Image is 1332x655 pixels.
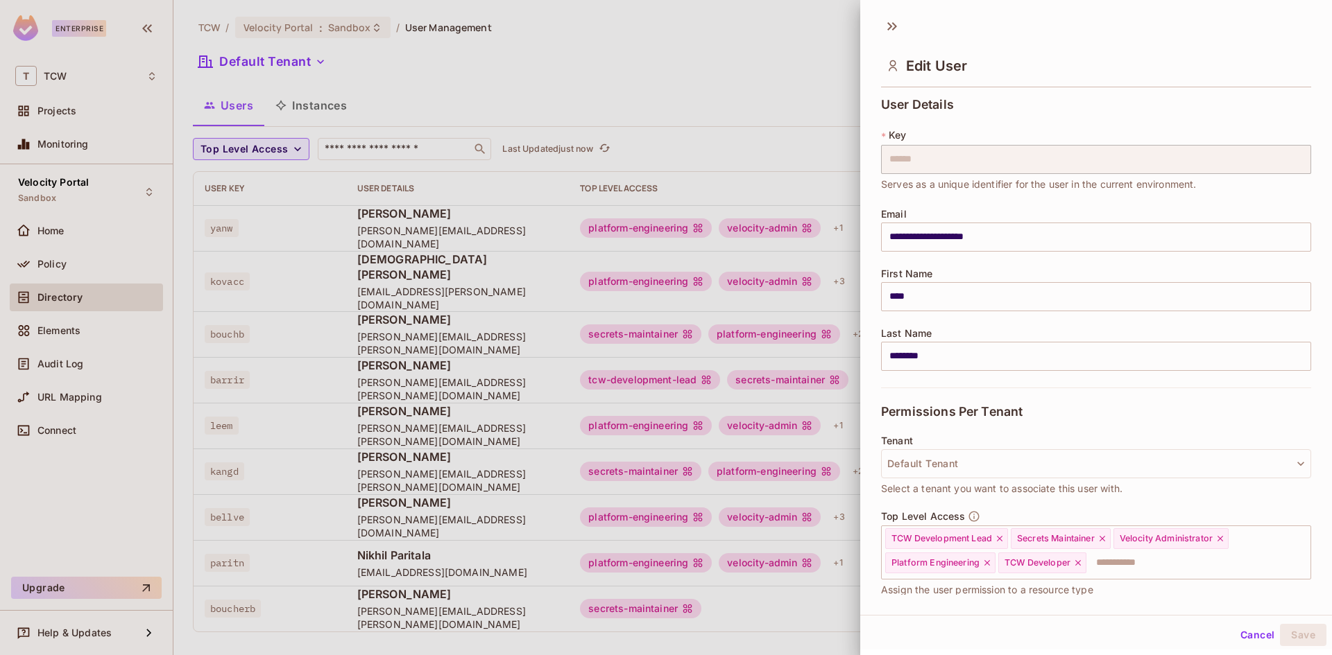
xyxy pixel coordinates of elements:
[1280,624,1326,646] button: Save
[885,528,1008,549] div: TCW Development Lead
[889,130,906,141] span: Key
[1017,533,1095,544] span: Secrets Maintainer
[1005,557,1070,568] span: TCW Developer
[885,552,996,573] div: Platform Engineering
[1011,528,1111,549] div: Secrets Maintainer
[881,268,933,279] span: First Name
[891,557,980,568] span: Platform Engineering
[881,435,913,446] span: Tenant
[881,177,1197,192] span: Serves as a unique identifier for the user in the current environment.
[1120,533,1213,544] span: Velocity Administrator
[881,328,932,339] span: Last Name
[881,209,907,220] span: Email
[881,98,954,112] span: User Details
[881,511,965,522] span: Top Level Access
[998,552,1086,573] div: TCW Developer
[906,58,967,74] span: Edit User
[881,405,1023,419] span: Permissions Per Tenant
[881,582,1093,597] span: Assign the user permission to a resource type
[881,449,1311,478] button: Default Tenant
[1235,624,1280,646] button: Cancel
[881,481,1122,496] span: Select a tenant you want to associate this user with.
[1113,528,1229,549] div: Velocity Administrator
[891,533,992,544] span: TCW Development Lead
[1304,550,1306,553] button: Open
